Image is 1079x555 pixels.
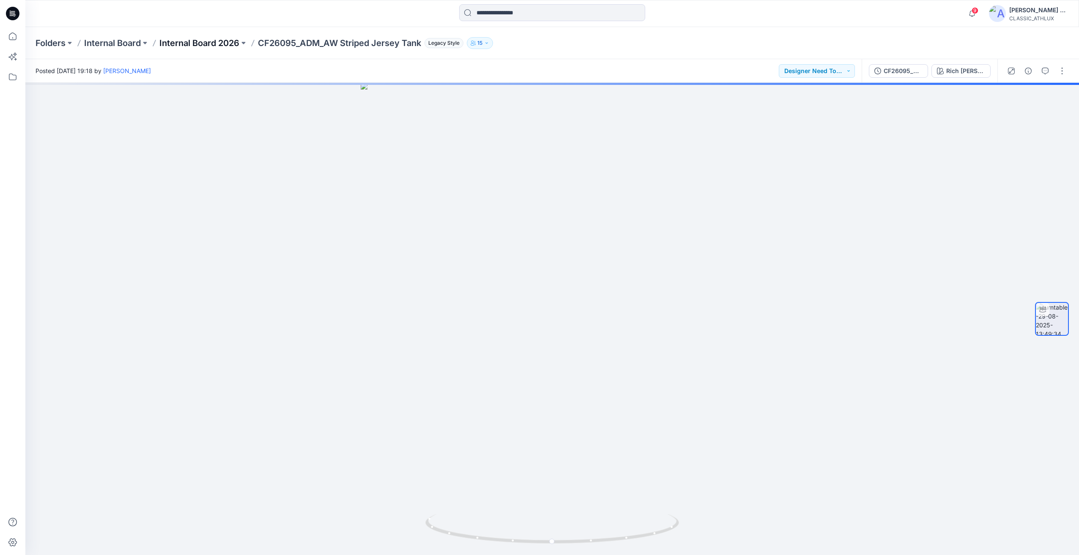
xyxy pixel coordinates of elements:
a: [PERSON_NAME] [103,67,151,74]
button: Rich [PERSON_NAME] [931,64,991,78]
button: CF26095_ADM_AW Striped Jersey Tank [869,64,928,78]
p: CF26095_ADM_AW Striped Jersey Tank [258,37,421,49]
button: 15 [467,37,493,49]
p: 15 [477,38,482,48]
span: 9 [972,7,978,14]
div: CF26095_ADM_AW Striped Jersey Tank [884,66,923,76]
span: Posted [DATE] 19:18 by [36,66,151,75]
img: avatar [989,5,1006,22]
button: Legacy Style [421,37,463,49]
a: Internal Board 2026 [159,37,239,49]
a: Internal Board [84,37,141,49]
img: turntable-29-08-2025-13:49:34 [1036,303,1068,335]
button: Details [1021,64,1035,78]
a: Folders [36,37,66,49]
span: Legacy Style [424,38,463,48]
div: Rich [PERSON_NAME] [946,66,985,76]
div: [PERSON_NAME] Cfai [1009,5,1068,15]
div: CLASSIC_ATHLUX [1009,15,1068,22]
